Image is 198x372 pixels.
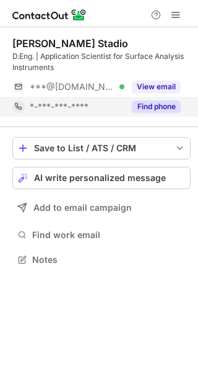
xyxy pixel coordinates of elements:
[33,203,132,213] span: Add to email campaign
[34,173,166,183] span: AI write personalized message
[12,37,128,50] div: [PERSON_NAME] Stadio
[12,167,191,189] button: AI write personalized message
[12,51,191,73] div: D.Eng. | Application Scientist for Surface Analysis Instruments
[32,229,186,241] span: Find work email
[34,143,169,153] div: Save to List / ATS / CRM
[12,197,191,219] button: Add to email campaign
[12,251,191,268] button: Notes
[32,254,186,265] span: Notes
[132,81,181,93] button: Reveal Button
[12,7,87,22] img: ContactOut v5.3.10
[12,226,191,244] button: Find work email
[12,137,191,159] button: save-profile-one-click
[30,81,115,92] span: ***@[DOMAIN_NAME]
[132,100,181,113] button: Reveal Button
